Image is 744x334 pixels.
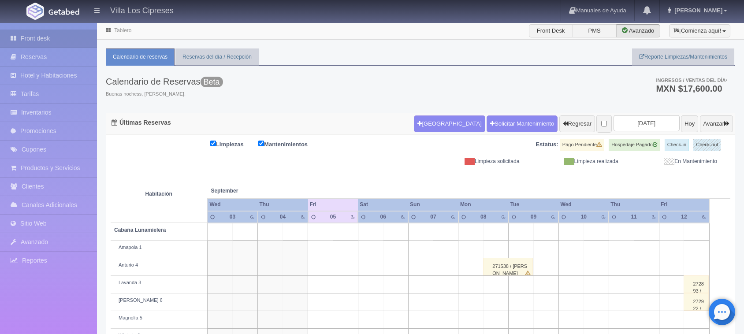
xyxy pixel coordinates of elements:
[526,213,541,221] div: 09
[672,7,722,14] span: [PERSON_NAME]
[275,213,290,221] div: 04
[110,4,174,15] h4: Villa Los Cipreses
[106,48,175,66] a: Calendario de reservas
[426,213,441,221] div: 07
[458,199,509,211] th: Mon
[210,139,257,149] label: Limpiezas
[114,244,204,251] div: Amapola 1
[414,115,485,132] button: [GEOGRAPHIC_DATA]
[114,315,204,322] div: Magnolia 5
[112,119,171,126] h4: Últimas Reservas
[106,77,223,86] h3: Calendario de Reservas
[681,115,698,132] button: Hoy
[659,199,709,211] th: Fri
[576,213,591,221] div: 10
[625,158,724,165] div: En Mantenimiento
[573,24,617,37] label: PMS
[210,141,216,146] input: Limpiezas
[258,199,308,211] th: Thu
[114,27,131,33] a: Tablero
[609,139,660,151] label: Hospedaje Pagado
[684,275,709,293] div: 272893 / [PERSON_NAME]
[211,187,304,195] span: September
[483,258,533,275] div: 271538 / [PERSON_NAME]
[609,199,659,211] th: Thu
[114,279,204,286] div: Lavanda 3
[376,213,391,221] div: 06
[558,199,609,211] th: Wed
[325,213,341,221] div: 05
[26,3,44,20] img: Getabed
[669,24,730,37] button: ¡Comienza aquí!
[114,262,204,269] div: Anturio 4
[408,199,458,211] th: Sun
[560,139,604,151] label: Pago Pendiente
[693,139,721,151] label: Check-out
[358,199,408,211] th: Sat
[509,199,559,211] th: Tue
[258,139,321,149] label: Mantenimientos
[529,24,573,37] label: Front Desk
[114,297,204,304] div: [PERSON_NAME] 6
[308,199,358,211] th: Fri
[656,84,727,93] h3: MXN $17,600.00
[632,48,734,66] a: Reporte Limpiezas/Mantenimientos
[201,77,223,87] span: Beta
[476,213,491,221] div: 08
[175,48,259,66] a: Reservas del día / Recepción
[526,158,625,165] div: Limpieza realizada
[616,24,660,37] label: Avanzado
[258,141,264,146] input: Mantenimientos
[665,139,689,151] label: Check-in
[684,293,709,311] div: 272922 / [PERSON_NAME]
[487,115,558,132] a: Solicitar Mantenimiento
[207,199,257,211] th: Wed
[427,158,526,165] div: Limpieza solicitada
[536,141,558,149] label: Estatus:
[114,227,166,233] b: Cabaña Lunamielera
[145,191,172,197] strong: Habitación
[626,213,642,221] div: 11
[48,8,79,15] img: Getabed
[700,115,733,132] button: Avanzar
[225,213,240,221] div: 03
[106,91,223,98] span: Buenas nochess, [PERSON_NAME].
[656,78,727,83] span: Ingresos / Ventas del día
[559,115,595,132] button: Regresar
[677,213,692,221] div: 12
